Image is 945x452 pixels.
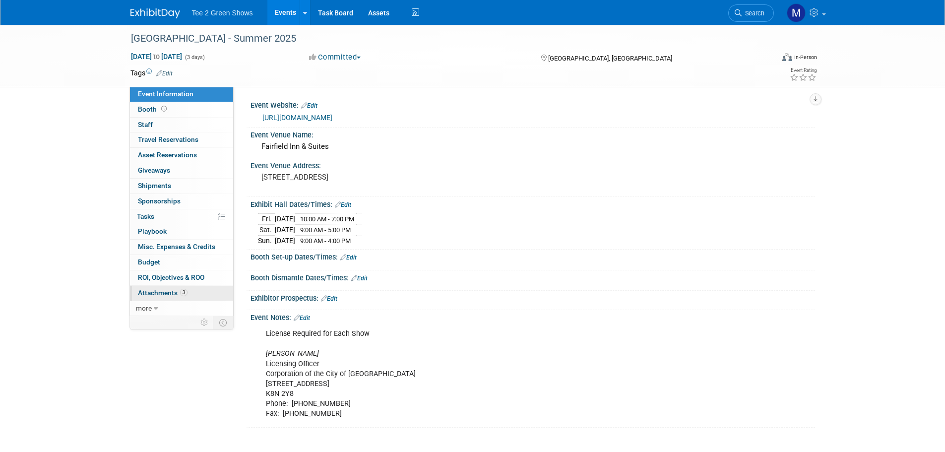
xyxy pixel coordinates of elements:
td: Sat. [258,225,275,236]
td: Sun. [258,235,275,246]
i: [PERSON_NAME] [266,349,319,358]
a: Search [728,4,774,22]
img: Michael Kruger [787,3,806,22]
a: Attachments3 [130,286,233,301]
a: Edit [301,102,317,109]
a: Budget [130,255,233,270]
a: Asset Reservations [130,148,233,163]
span: Travel Reservations [138,135,198,143]
div: [GEOGRAPHIC_DATA] - Summer 2025 [127,30,759,48]
div: License Required for Each Show Licensing Officer Corporation of the City of [GEOGRAPHIC_DATA] [ST... [259,324,706,424]
span: Misc. Expenses & Credits [138,243,215,251]
a: Edit [156,70,173,77]
span: 3 [180,289,188,296]
td: Fri. [258,214,275,225]
span: Sponsorships [138,197,181,205]
span: Staff [138,121,153,129]
span: Booth [138,105,169,113]
div: Event Venue Address: [251,158,815,171]
div: Event Rating [790,68,817,73]
span: 10:00 AM - 7:00 PM [300,215,354,223]
span: (3 days) [184,54,205,61]
span: 9:00 AM - 5:00 PM [300,226,351,234]
img: Format-Inperson.png [782,53,792,61]
td: [DATE] [275,225,295,236]
div: Event Notes: [251,310,815,323]
a: Travel Reservations [130,132,233,147]
td: [DATE] [275,214,295,225]
a: [URL][DOMAIN_NAME] [262,114,332,122]
td: Toggle Event Tabs [213,316,233,329]
span: [DATE] [DATE] [130,52,183,61]
span: Playbook [138,227,167,235]
div: Event Format [715,52,818,66]
a: Edit [340,254,357,261]
button: Committed [306,52,365,63]
a: ROI, Objectives & ROO [130,270,233,285]
a: Misc. Expenses & Credits [130,240,233,255]
span: Asset Reservations [138,151,197,159]
span: Search [742,9,764,17]
div: Event Website: [251,98,815,111]
a: Sponsorships [130,194,233,209]
div: In-Person [794,54,817,61]
div: Booth Dismantle Dates/Times: [251,270,815,283]
a: Giveaways [130,163,233,178]
span: Budget [138,258,160,266]
div: Exhibit Hall Dates/Times: [251,197,815,210]
span: Attachments [138,289,188,297]
span: Booth not reserved yet [159,105,169,113]
img: ExhibitDay [130,8,180,18]
span: ROI, Objectives & ROO [138,273,204,281]
div: Event Venue Name: [251,128,815,140]
a: Tasks [130,209,233,224]
a: Staff [130,118,233,132]
td: Personalize Event Tab Strip [196,316,213,329]
span: Event Information [138,90,193,98]
span: Shipments [138,182,171,190]
span: to [152,53,161,61]
a: Event Information [130,87,233,102]
td: [DATE] [275,235,295,246]
a: Booth [130,102,233,117]
a: Edit [321,295,337,302]
div: Exhibitor Prospectus: [251,291,815,304]
a: more [130,301,233,316]
span: Tasks [137,212,154,220]
a: Edit [335,201,351,208]
a: Playbook [130,224,233,239]
span: 9:00 AM - 4:00 PM [300,237,351,245]
span: Tee 2 Green Shows [192,9,253,17]
div: Booth Set-up Dates/Times: [251,250,815,262]
span: more [136,304,152,312]
pre: [STREET_ADDRESS] [261,173,475,182]
a: Shipments [130,179,233,194]
span: [GEOGRAPHIC_DATA], [GEOGRAPHIC_DATA] [548,55,672,62]
td: Tags [130,68,173,78]
div: Fairfield Inn & Suites [258,139,808,154]
a: Edit [351,275,368,282]
span: Giveaways [138,166,170,174]
a: Edit [294,315,310,322]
